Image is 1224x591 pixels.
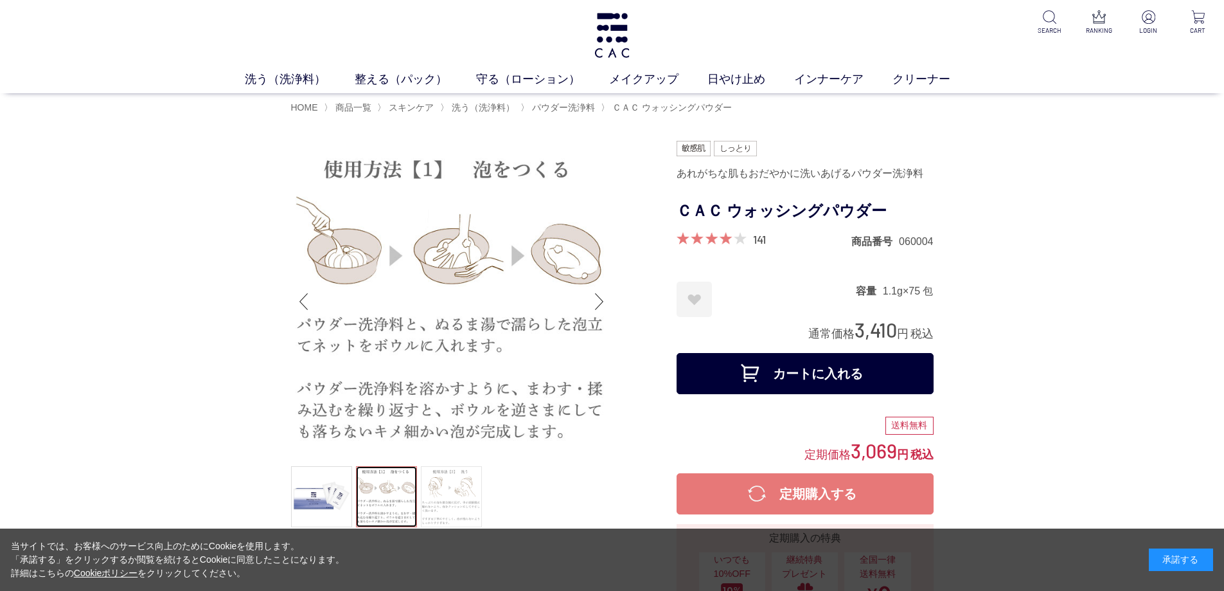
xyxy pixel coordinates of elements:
dt: 商品番号 [851,235,899,248]
span: 3,069 [851,439,897,462]
span: ＣＡＣ ウォッシングパウダー [612,102,732,113]
a: 整える（パック） [355,71,476,88]
a: ＣＡＣ ウォッシングパウダー [610,102,732,113]
a: 日やけ止め [707,71,794,88]
img: ＣＡＣ ウォッシングパウダー [291,141,612,462]
p: CART [1182,26,1214,35]
img: 敏感肌 [677,141,711,156]
div: 承諾する [1149,549,1213,571]
span: 3,410 [855,318,897,341]
img: logo [592,13,632,58]
li: 〉 [377,102,437,114]
dt: 容量 [856,284,883,298]
a: 守る（ローション） [476,71,609,88]
span: 定期価格 [804,447,851,461]
a: メイクアップ [609,71,707,88]
a: SEARCH [1034,10,1065,35]
p: RANKING [1083,26,1115,35]
a: パウダー洗浄料 [529,102,595,113]
span: 円 [897,327,909,340]
h1: ＣＡＣ ウォッシングパウダー [677,197,934,226]
a: HOME [291,102,318,113]
a: CART [1182,10,1214,35]
a: お気に入りに登録する [677,282,712,317]
button: 定期購入する [677,473,934,514]
div: あれがちな肌もおだやかに洗いあげるパウダー洗浄料 [677,163,934,185]
p: LOGIN [1133,26,1164,35]
li: 〉 [324,102,375,114]
span: 洗う（洗浄料） [452,102,515,113]
span: スキンケア [389,102,434,113]
dd: 1.1g×75 包 [883,284,934,298]
span: パウダー洗浄料 [532,102,595,113]
a: スキンケア [386,102,434,113]
button: カートに入れる [677,353,934,394]
li: 〉 [601,102,735,114]
a: Cookieポリシー [74,568,138,578]
a: LOGIN [1133,10,1164,35]
span: 税込 [910,448,934,461]
p: SEARCH [1034,26,1065,35]
span: 商品一覧 [335,102,371,113]
a: 洗う（洗浄料） [245,71,355,88]
div: 送料無料 [885,417,934,435]
a: RANKING [1083,10,1115,35]
a: クリーナー [892,71,979,88]
span: 通常価格 [808,327,855,340]
span: 円 [897,448,909,461]
div: Next slide [587,276,612,327]
a: 洗う（洗浄料） [449,102,515,113]
a: インナーケア [794,71,892,88]
div: Previous slide [291,276,317,327]
li: 〉 [440,102,518,114]
img: しっとり [714,141,756,156]
a: 商品一覧 [333,102,371,113]
dd: 060004 [899,235,933,248]
li: 〉 [520,102,598,114]
span: 税込 [910,327,934,340]
a: 141 [753,232,766,246]
div: 当サイトでは、お客様へのサービス向上のためにCookieを使用します。 「承諾する」をクリックするか閲覧を続けるとCookieに同意したことになります。 詳細はこちらの をクリックしてください。 [11,540,345,580]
